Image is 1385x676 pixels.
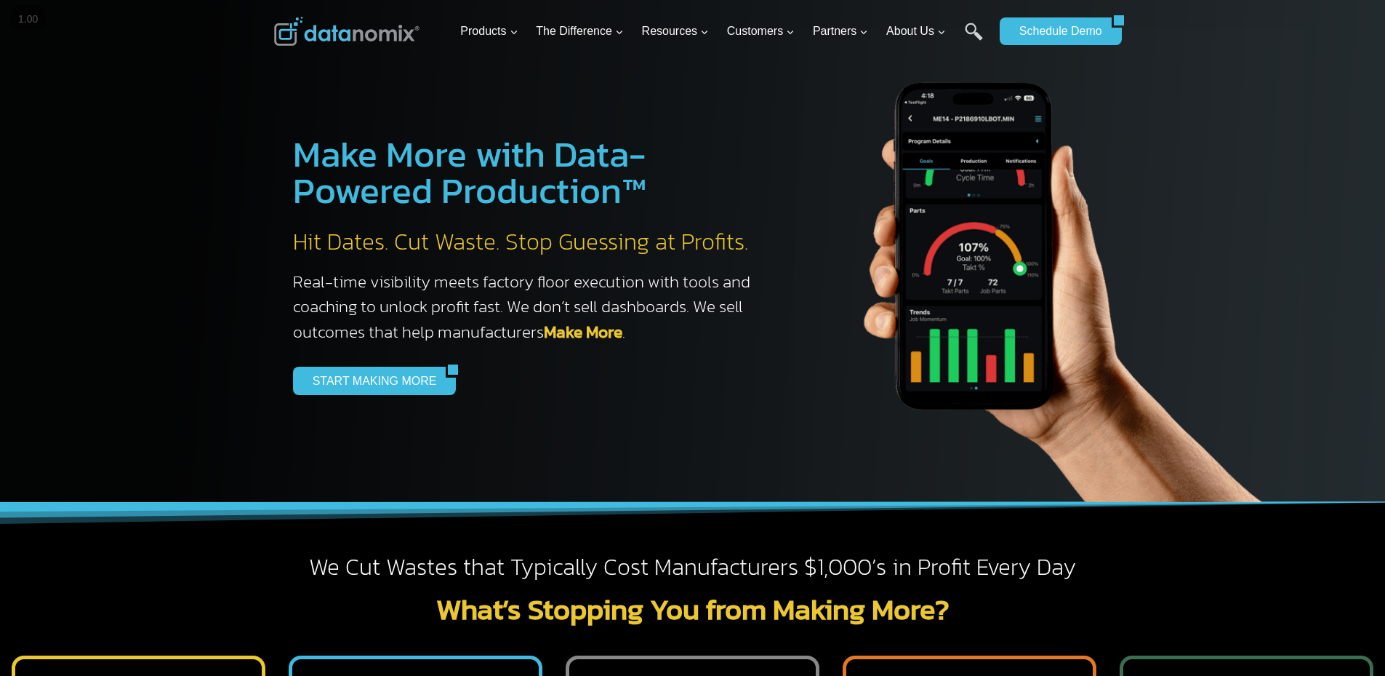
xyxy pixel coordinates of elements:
[274,595,1112,624] h2: What’s Stopping You from Making More?
[7,418,241,669] iframe: Popup CTA
[274,552,1112,583] h2: We Cut Wastes that Typically Cost Manufacturers $1,000’s in Profit Every Day
[293,136,766,209] h1: Make More with Data-Powered Production™
[727,22,795,41] span: Customers
[460,22,518,41] span: Products
[454,8,992,55] nav: Primary Navigation
[813,22,868,41] span: Partners
[965,23,983,55] a: Search
[536,22,624,41] span: The Difference
[293,269,766,345] h3: Real-time visibility meets factory floor execution with tools and coaching to unlock profit fast....
[544,319,622,344] a: Make More
[293,367,446,394] a: START MAKING MORE
[886,22,946,41] span: About Us
[642,22,709,41] span: Resources
[795,29,1304,502] img: The Datanoix Mobile App available on Android and iOS Devices
[1000,17,1112,45] a: Schedule Demo
[293,227,766,258] h2: Hit Dates. Cut Waste. Stop Guessing at Profits.
[274,17,419,46] img: Datanomix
